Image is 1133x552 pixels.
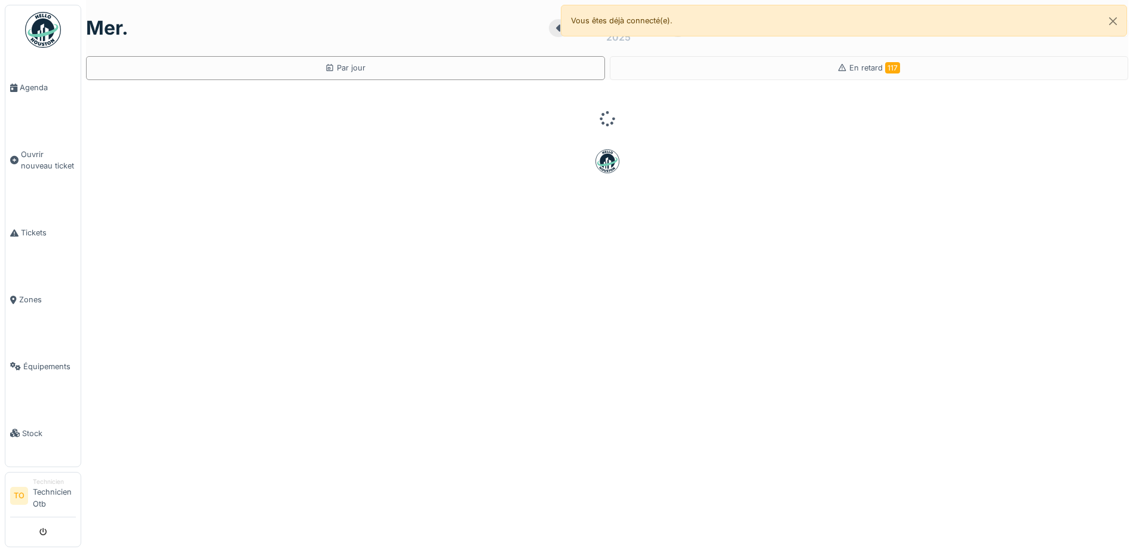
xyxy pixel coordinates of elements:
a: Ouvrir nouveau ticket [5,121,81,200]
div: Technicien [33,477,76,486]
li: TO [10,487,28,505]
span: En retard [849,63,900,72]
span: Équipements [23,361,76,372]
a: Agenda [5,54,81,121]
span: Ouvrir nouveau ticket [21,149,76,171]
a: Équipements [5,333,81,400]
h1: mer. [86,17,128,39]
span: Stock [22,428,76,439]
span: Agenda [20,82,76,93]
img: Badge_color-CXgf-gQk.svg [25,12,61,48]
img: badge-BVDL4wpA.svg [595,149,619,173]
span: Tickets [21,227,76,238]
li: Technicien Otb [33,477,76,514]
div: Vous êtes déjà connecté(e). [561,5,1128,36]
span: 117 [885,62,900,73]
span: Zones [19,294,76,305]
div: Par jour [325,62,366,73]
a: Stock [5,400,81,467]
a: TO TechnicienTechnicien Otb [10,477,76,517]
div: 2025 [606,30,631,44]
button: Close [1100,5,1126,37]
a: Zones [5,266,81,333]
a: Tickets [5,200,81,266]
